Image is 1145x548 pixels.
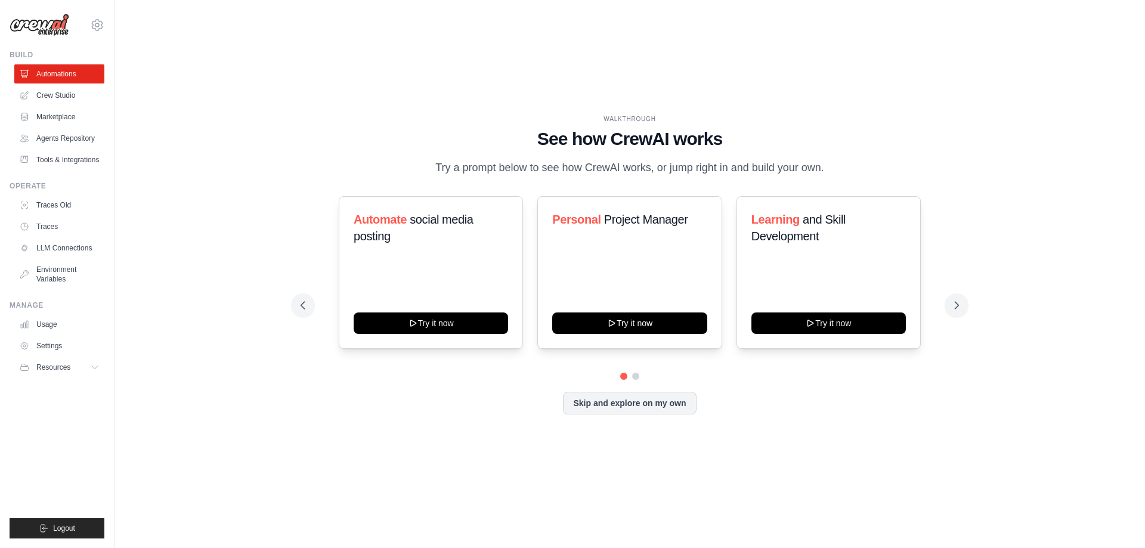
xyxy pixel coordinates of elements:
span: Resources [36,363,70,372]
button: Resources [14,358,104,377]
a: Tools & Integrations [14,150,104,169]
div: WALKTHROUGH [301,114,959,123]
button: Logout [10,518,104,538]
span: Project Manager [604,213,688,226]
span: Logout [53,524,75,533]
a: Traces [14,217,104,236]
span: Personal [552,213,601,226]
h1: See how CrewAI works [301,128,959,150]
div: Manage [10,301,104,310]
span: Automate [354,213,407,226]
span: and Skill Development [751,213,846,243]
a: Settings [14,336,104,355]
span: social media posting [354,213,474,243]
a: Usage [14,315,104,334]
p: Try a prompt below to see how CrewAI works, or jump right in and build your own. [429,159,830,177]
button: Try it now [751,312,906,334]
div: Build [10,50,104,60]
span: Learning [751,213,800,226]
a: Crew Studio [14,86,104,105]
button: Try it now [552,312,707,334]
a: Agents Repository [14,129,104,148]
a: LLM Connections [14,239,104,258]
a: Automations [14,64,104,83]
div: Operate [10,181,104,191]
button: Try it now [354,312,508,334]
a: Marketplace [14,107,104,126]
button: Skip and explore on my own [563,392,696,414]
a: Environment Variables [14,260,104,289]
img: Logo [10,14,69,36]
a: Traces Old [14,196,104,215]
